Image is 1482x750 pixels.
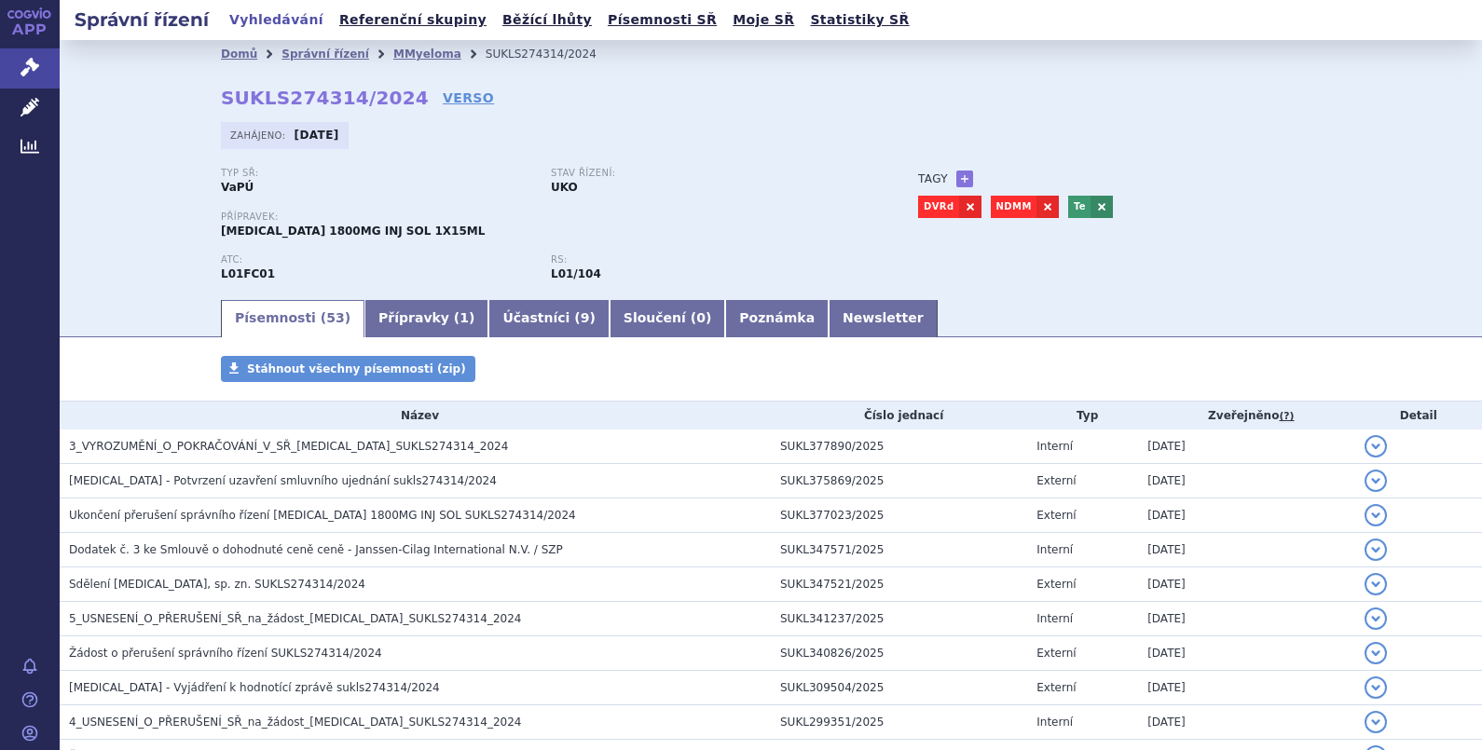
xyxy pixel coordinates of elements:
strong: DARATUMUMAB [221,267,275,280]
span: Interní [1036,543,1073,556]
span: 0 [696,310,706,325]
button: detail [1365,435,1387,457]
a: Přípravky (1) [364,300,488,337]
a: Sloučení (0) [610,300,725,337]
td: SUKL309504/2025 [771,671,1027,705]
span: Interní [1036,440,1073,453]
a: Vyhledávání [224,7,329,33]
button: detail [1365,504,1387,526]
span: Žádost o přerušení správního řízení SUKLS274314/2024 [69,647,382,660]
span: 5_USNESENÍ_O_PŘERUŠENÍ_SŘ_na_žádost_DARZALEX_SUKLS274314_2024 [69,612,521,625]
a: Správní řízení [281,48,369,61]
span: Interní [1036,716,1073,729]
td: [DATE] [1138,533,1354,567]
td: SUKL340826/2025 [771,636,1027,671]
td: [DATE] [1138,498,1354,533]
p: RS: [551,254,862,266]
p: ATC: [221,254,532,266]
h3: Tagy [918,168,948,190]
span: 3_VYROZUMĚNÍ_O_POKRAČOVÁNÍ_V_SŘ_DARZALEX_SUKLS274314_2024 [69,440,508,453]
a: Referenční skupiny [334,7,492,33]
button: detail [1365,711,1387,733]
li: SUKLS274314/2024 [486,40,621,68]
td: [DATE] [1138,602,1354,636]
span: Ukončení přerušení správního řízení Darzalex 1800MG INJ SOL SUKLS274314/2024 [69,509,576,522]
strong: daratumumab [551,267,601,280]
p: Stav řízení: [551,168,862,179]
span: Interní [1036,612,1073,625]
a: DVRd [918,196,959,218]
span: 4_USNESENÍ_O_PŘERUŠENÍ_SŘ_na_žádost_DARZALEX_SUKLS274314_2024 [69,716,521,729]
a: Písemnosti (53) [221,300,364,337]
a: Účastníci (9) [488,300,609,337]
a: Statistiky SŘ [804,7,914,33]
p: Přípravek: [221,211,881,223]
span: DARZALEX - Vyjádření k hodnotící zprávě sukls274314/2024 [69,681,440,694]
span: Externí [1036,509,1076,522]
a: Běžící lhůty [497,7,597,33]
button: detail [1365,573,1387,595]
td: SUKL347521/2025 [771,567,1027,602]
strong: VaPÚ [221,181,254,194]
p: Typ SŘ: [221,168,532,179]
strong: SUKLS274314/2024 [221,87,429,109]
a: VERSO [443,89,494,107]
button: detail [1365,642,1387,664]
td: SUKL375869/2025 [771,464,1027,498]
a: Písemnosti SŘ [602,7,722,33]
a: MMyeloma [393,48,461,61]
th: Číslo jednací [771,402,1027,430]
strong: UKO [551,181,578,194]
button: detail [1365,470,1387,492]
a: Stáhnout všechny písemnosti (zip) [221,356,475,382]
span: Stáhnout všechny písemnosti (zip) [247,362,466,375]
td: SUKL377890/2025 [771,430,1027,464]
a: Newsletter [829,300,938,337]
span: 1 [460,310,469,325]
span: Zahájeno: [230,128,289,143]
span: Externí [1036,681,1076,694]
h2: Správní řízení [60,7,224,33]
span: Externí [1036,578,1076,591]
a: Domů [221,48,257,61]
abbr: (?) [1279,410,1294,423]
span: 53 [326,310,344,325]
th: Název [60,402,771,430]
span: Externí [1036,647,1076,660]
td: [DATE] [1138,671,1354,705]
span: DARZALEX - Potvrzení uzavření smluvního ujednání sukls274314/2024 [69,474,497,487]
span: [MEDICAL_DATA] 1800MG INJ SOL 1X15ML [221,225,485,238]
span: Sdělení DARZALEX, sp. zn. SUKLS274314/2024 [69,578,365,591]
td: SUKL299351/2025 [771,705,1027,740]
button: detail [1365,539,1387,561]
a: Poznámka [725,300,829,337]
strong: [DATE] [295,129,339,142]
a: Moje SŘ [727,7,800,33]
td: [DATE] [1138,464,1354,498]
td: SUKL341237/2025 [771,602,1027,636]
th: Typ [1027,402,1138,430]
td: [DATE] [1138,430,1354,464]
th: Zveřejněno [1138,402,1354,430]
td: [DATE] [1138,636,1354,671]
a: + [956,170,973,187]
td: [DATE] [1138,567,1354,602]
th: Detail [1355,402,1482,430]
td: SUKL347571/2025 [771,533,1027,567]
button: detail [1365,676,1387,699]
span: Externí [1036,474,1076,487]
span: Dodatek č. 3 ke Smlouvě o dohodnuté ceně ceně - Janssen-Cilag International N.V. / SZP [69,543,563,556]
span: 9 [581,310,590,325]
td: [DATE] [1138,705,1354,740]
a: NDMM [991,196,1036,218]
td: SUKL377023/2025 [771,498,1027,533]
button: detail [1365,607,1387,630]
a: Te [1068,196,1091,218]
